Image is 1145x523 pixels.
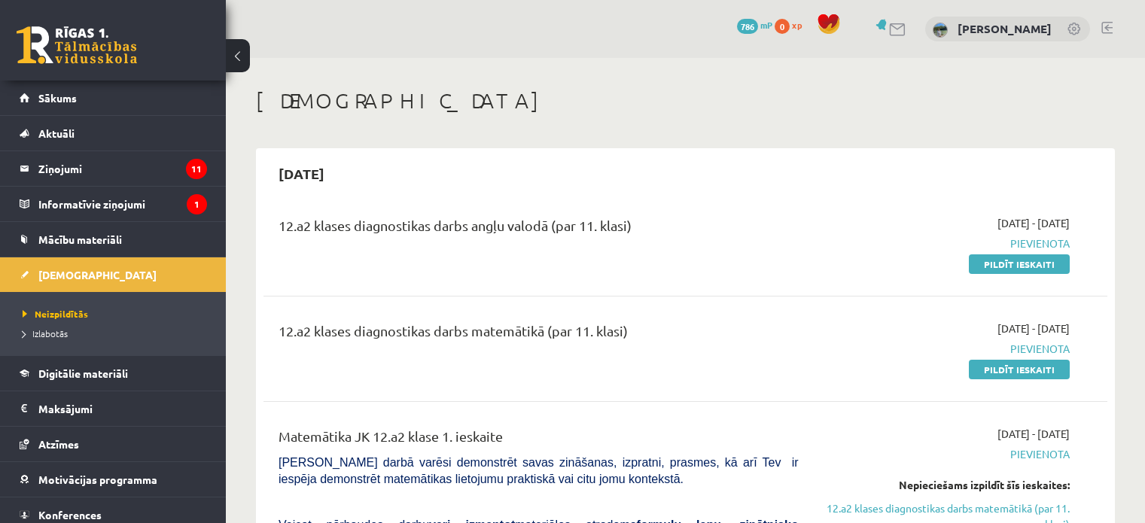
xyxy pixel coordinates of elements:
[38,366,128,380] span: Digitālie materiāli
[279,426,799,454] div: Matemātika JK 12.a2 klase 1. ieskaite
[737,19,758,34] span: 786
[38,268,157,281] span: [DEMOGRAPHIC_DATA]
[997,215,1070,231] span: [DATE] - [DATE]
[760,19,772,31] span: mP
[23,308,88,320] span: Neizpildītās
[38,473,157,486] span: Motivācijas programma
[38,126,75,140] span: Aktuāli
[821,236,1070,251] span: Pievienota
[775,19,790,34] span: 0
[20,81,207,115] a: Sākums
[737,19,772,31] a: 786 mP
[23,327,211,340] a: Izlabotās
[20,222,207,257] a: Mācību materiāli
[997,321,1070,336] span: [DATE] - [DATE]
[969,360,1070,379] a: Pildīt ieskaiti
[821,341,1070,357] span: Pievienota
[23,307,211,321] a: Neizpildītās
[997,426,1070,442] span: [DATE] - [DATE]
[20,151,207,186] a: Ziņojumi11
[38,151,207,186] legend: Ziņojumi
[20,257,207,292] a: [DEMOGRAPHIC_DATA]
[792,19,802,31] span: xp
[20,427,207,461] a: Atzīmes
[20,187,207,221] a: Informatīvie ziņojumi1
[933,23,948,38] img: Anita Rita Strakse
[20,356,207,391] a: Digitālie materiāli
[256,88,1115,114] h1: [DEMOGRAPHIC_DATA]
[821,477,1070,493] div: Nepieciešams izpildīt šīs ieskaites:
[38,391,207,426] legend: Maksājumi
[279,215,799,243] div: 12.a2 klases diagnostikas darbs angļu valodā (par 11. klasi)
[38,91,77,105] span: Sākums
[186,159,207,179] i: 11
[20,462,207,497] a: Motivācijas programma
[821,446,1070,462] span: Pievienota
[20,116,207,151] a: Aktuāli
[38,508,102,521] span: Konferences
[775,19,809,31] a: 0 xp
[279,456,799,485] span: [PERSON_NAME] darbā varēsi demonstrēt savas zināšanas, izpratni, prasmes, kā arī Tev ir iespēja d...
[263,156,340,191] h2: [DATE]
[38,187,207,221] legend: Informatīvie ziņojumi
[23,327,68,339] span: Izlabotās
[279,321,799,348] div: 12.a2 klases diagnostikas darbs matemātikā (par 11. klasi)
[969,254,1070,274] a: Pildīt ieskaiti
[38,437,79,451] span: Atzīmes
[17,26,137,64] a: Rīgas 1. Tālmācības vidusskola
[38,233,122,246] span: Mācību materiāli
[958,21,1052,36] a: [PERSON_NAME]
[187,194,207,214] i: 1
[20,391,207,426] a: Maksājumi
